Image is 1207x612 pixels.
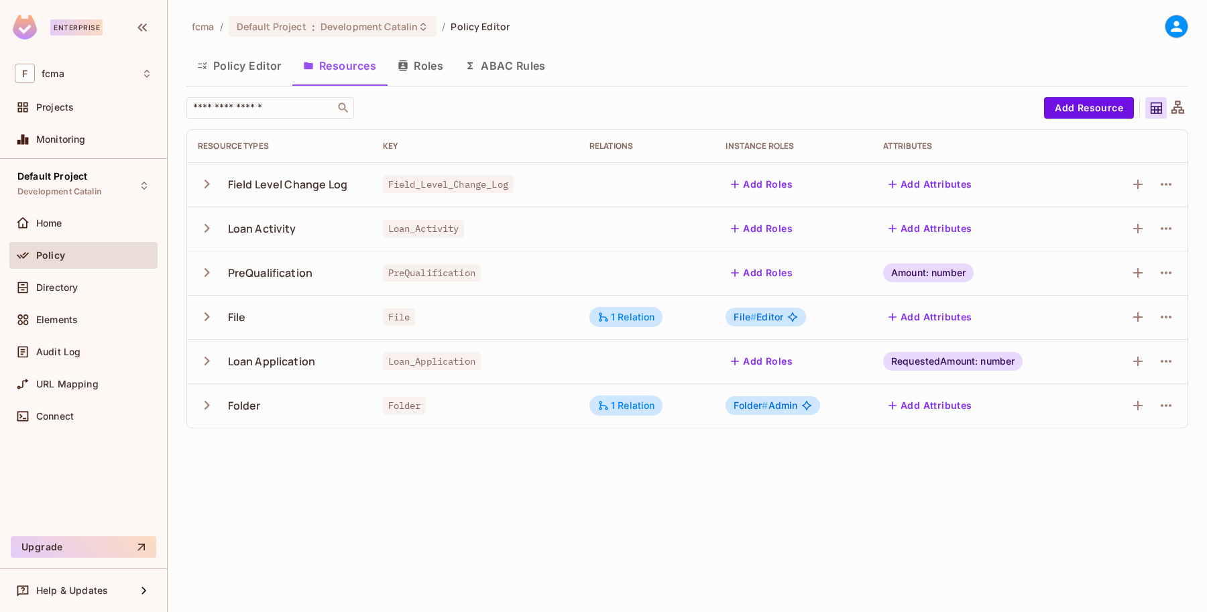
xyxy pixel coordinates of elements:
span: Policy Editor [451,20,510,33]
span: Audit Log [36,347,80,357]
div: Attributes [883,141,1080,151]
div: Key [383,141,568,151]
span: PreQualification [383,264,481,282]
span: Elements [36,314,78,325]
span: Folder [734,400,768,411]
button: Add Attributes [883,395,978,416]
span: Development Catalin [17,186,102,197]
span: the active workspace [192,20,215,33]
button: Add Roles [726,262,798,284]
div: 1 Relation [597,400,655,412]
button: Upgrade [11,536,156,558]
span: Workspace: fcma [42,68,64,79]
span: F [15,64,35,83]
div: Relations [589,141,705,151]
span: Editor [734,312,783,322]
div: Instance roles [726,141,861,151]
button: Add Roles [726,218,798,239]
span: Folder [383,397,426,414]
span: URL Mapping [36,379,99,389]
span: # [750,311,756,322]
div: PreQualification [228,265,312,280]
span: # [762,400,768,411]
span: Loan_Application [383,353,481,370]
span: Policy [36,250,65,261]
div: Amount: number [883,263,974,282]
li: / [220,20,223,33]
div: Folder [228,398,261,413]
span: Default Project [237,20,306,33]
li: / [442,20,445,33]
button: Policy Editor [186,49,292,82]
span: Connect [36,411,74,422]
button: ABAC Rules [454,49,557,82]
div: RequestedAmount: number [883,352,1023,371]
div: File [228,310,246,324]
div: Field Level Change Log [228,177,347,192]
span: Directory [36,282,78,293]
span: Admin [734,400,797,411]
button: Add Attributes [883,174,978,195]
div: Loan Activity [228,221,296,236]
div: Loan Application [228,354,315,369]
span: : [311,21,316,32]
span: Loan_Activity [383,220,465,237]
button: Resources [292,49,387,82]
span: Monitoring [36,134,86,145]
button: Add Roles [726,174,798,195]
button: Add Attributes [883,218,978,239]
div: 1 Relation [597,311,655,323]
button: Add Resource [1044,97,1134,119]
span: File [734,311,756,322]
span: File [383,308,416,326]
span: Help & Updates [36,585,108,596]
span: Default Project [17,171,87,182]
span: Home [36,218,62,229]
button: Add Roles [726,351,798,372]
span: Field_Level_Change_Log [383,176,514,193]
button: Roles [387,49,454,82]
div: Enterprise [50,19,103,36]
img: SReyMgAAAABJRU5ErkJggg== [13,15,37,40]
span: Projects [36,102,74,113]
button: Add Attributes [883,306,978,328]
div: Resource Types [198,141,361,151]
span: Development Catalin [321,20,418,33]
